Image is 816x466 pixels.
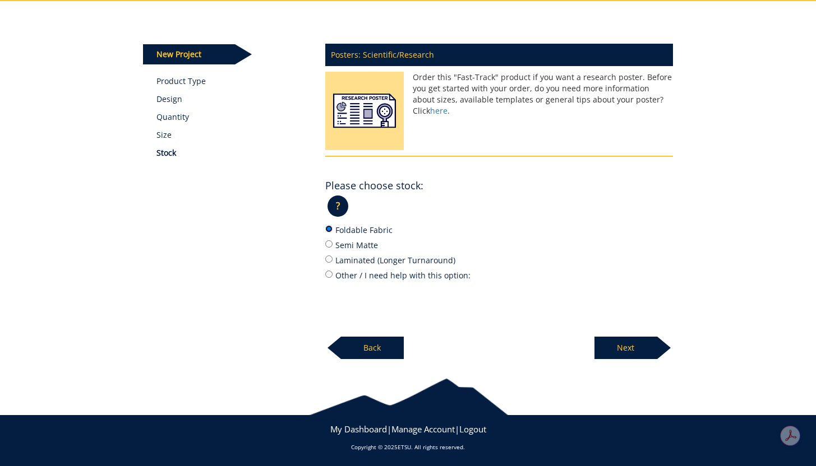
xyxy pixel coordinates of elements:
p: Quantity [156,111,308,123]
input: Foldable Fabric [325,225,333,232]
a: Manage Account [391,423,455,435]
p: Back [341,337,404,359]
label: Laminated (Longer Turnaround) [325,254,673,266]
p: Order this "Fast-Track" product if you want a research poster. Before you get started with your o... [325,72,673,116]
p: ? [328,195,348,217]
input: Laminated (Longer Turnaround) [325,255,333,263]
p: New Project [143,44,235,64]
label: Semi Matte [325,239,673,251]
a: ETSU [398,443,411,451]
a: Product Type [156,76,308,87]
h4: Please choose stock: [325,180,423,192]
a: Logout [459,423,486,435]
p: Design [156,94,308,105]
label: Other / I need help with this option: [325,269,673,281]
p: Size [156,129,308,141]
label: Foldable Fabric [325,223,673,236]
p: Next [594,337,657,359]
a: My Dashboard [330,423,387,435]
p: Posters: Scientific/Research [325,44,673,66]
input: Semi Matte [325,240,333,248]
a: here [430,105,448,116]
input: Other / I need help with this option: [325,271,333,278]
p: Stock [156,147,308,159]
